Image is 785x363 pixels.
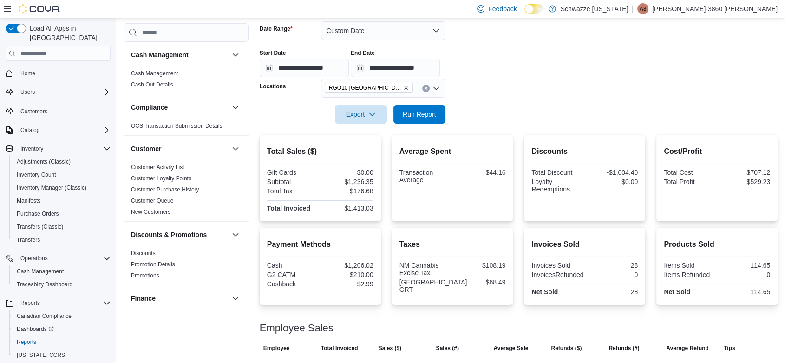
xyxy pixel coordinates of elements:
[267,178,318,185] div: Subtotal
[17,86,39,98] button: Users
[131,164,184,171] a: Customer Activity List
[230,229,241,240] button: Discounts & Promotions
[403,85,409,91] button: Remove RGO10 Santa Fe from selection in this group
[13,310,111,322] span: Canadian Compliance
[664,146,770,157] h2: Cost/Profit
[267,262,318,269] div: Cash
[13,323,111,335] span: Dashboards
[131,70,178,77] a: Cash Management
[17,143,47,154] button: Inventory
[9,181,114,194] button: Inventory Manager (Classic)
[17,68,39,79] a: Home
[17,297,44,309] button: Reports
[260,83,286,90] label: Locations
[17,223,63,231] span: Transfers (Classic)
[329,83,401,92] span: RGO10 [GEOGRAPHIC_DATA]
[432,85,440,92] button: Open list of options
[131,230,228,239] button: Discounts & Promotions
[20,88,35,96] span: Users
[9,323,114,336] a: Dashboards
[13,279,76,290] a: Traceabilty Dashboard
[260,323,334,334] h3: Employee Sales
[9,168,114,181] button: Inventory Count
[587,262,638,269] div: 28
[20,145,43,152] span: Inventory
[131,314,176,320] a: GL Account Totals
[131,122,222,130] span: OCS Transaction Submission Details
[13,323,58,335] a: Dashboards
[9,265,114,278] button: Cash Management
[17,281,72,288] span: Traceabilty Dashboard
[131,250,156,257] a: Discounts
[13,234,44,245] a: Transfers
[664,178,715,185] div: Total Profit
[9,155,114,168] button: Adjustments (Classic)
[124,162,249,221] div: Customer
[260,25,293,33] label: Date Range
[322,178,373,185] div: $1,236.35
[131,123,222,129] a: OCS Transaction Submission Details
[640,3,647,14] span: A3
[20,255,48,262] span: Operations
[454,169,505,176] div: $44.16
[131,230,207,239] h3: Discounts & Promotions
[131,164,184,171] span: Customer Activity List
[399,239,506,250] h2: Taxes
[131,103,228,112] button: Compliance
[2,252,114,265] button: Operations
[719,262,770,269] div: 114.65
[399,169,451,184] div: Transaction Average
[267,205,310,212] strong: Total Invoiced
[13,350,111,361] span: Washington CCRS
[436,344,459,352] span: Sales (#)
[340,105,381,124] span: Export
[399,278,467,293] div: [GEOGRAPHIC_DATA] GRT
[20,70,35,77] span: Home
[637,3,648,14] div: Alexis-3860 Shoope
[719,288,770,296] div: 114.65
[531,178,582,193] div: Loyalty Redemptions
[230,49,241,60] button: Cash Management
[2,86,114,99] button: Users
[13,337,40,348] a: Reports
[13,266,111,277] span: Cash Management
[351,59,440,77] input: Press the down key to open a popover containing a calendar.
[267,271,318,278] div: G2 CATM
[131,144,228,153] button: Customer
[13,234,111,245] span: Transfers
[230,102,241,113] button: Compliance
[124,311,249,337] div: Finance
[13,182,90,193] a: Inventory Manager (Classic)
[664,271,715,278] div: Items Refunded
[13,169,60,180] a: Inventory Count
[17,210,59,218] span: Purchase Orders
[124,120,249,135] div: Compliance
[17,184,86,191] span: Inventory Manager (Classic)
[2,297,114,310] button: Reports
[17,143,111,154] span: Inventory
[531,239,638,250] h2: Invoices Sold
[13,310,75,322] a: Canadian Compliance
[20,299,40,307] span: Reports
[131,50,228,59] button: Cash Management
[493,344,528,352] span: Average Sale
[9,310,114,323] button: Canadian Compliance
[20,126,39,134] span: Catalog
[131,250,156,257] span: Discounts
[325,83,413,93] span: RGO10 Santa Fe
[17,268,64,275] span: Cash Management
[13,195,44,206] a: Manifests
[632,3,634,14] p: |
[131,272,159,279] a: Promotions
[587,178,638,185] div: $0.00
[131,81,173,88] a: Cash Out Details
[131,294,228,303] button: Finance
[267,146,373,157] h2: Total Sales ($)
[393,105,445,124] button: Run Report
[131,294,156,303] h3: Finance
[131,175,191,182] a: Customer Loyalty Points
[9,233,114,246] button: Transfers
